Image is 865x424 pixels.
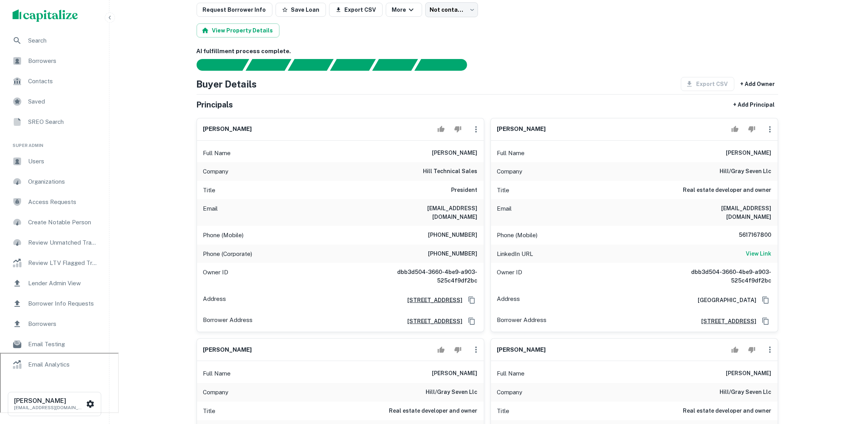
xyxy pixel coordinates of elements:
[695,317,757,326] h6: [STREET_ADDRESS]
[6,335,103,354] a: Email Testing
[197,47,778,56] h6: AI fulfillment process complete.
[497,186,510,195] p: Title
[678,204,772,221] h6: [EMAIL_ADDRESS][DOMAIN_NAME]
[389,406,478,416] h6: Real estate developer and owner
[6,254,103,272] div: Review LTV Flagged Transactions
[6,274,103,293] a: Lender Admin View
[432,369,478,378] h6: [PERSON_NAME]
[384,204,478,221] h6: [EMAIL_ADDRESS][DOMAIN_NAME]
[197,3,272,17] button: Request Borrower Info
[497,231,538,240] p: Phone (Mobile)
[423,167,478,176] h6: hill technical sales
[497,148,525,158] p: Full Name
[14,404,84,411] p: [EMAIL_ADDRESS][DOMAIN_NAME]
[28,218,98,227] span: Create Notable Person
[451,122,465,137] button: Reject
[6,233,103,252] a: Review Unmatched Transactions
[28,360,98,369] span: Email Analytics
[497,167,523,176] p: Company
[728,122,742,137] button: Accept
[746,249,772,259] a: View Link
[6,213,103,232] a: Create Notable Person
[386,3,422,17] button: More
[6,193,103,211] a: Access Requests
[28,97,98,106] span: Saved
[197,23,279,38] button: View Property Details
[6,113,103,131] a: SREO Search
[6,72,103,91] a: Contacts
[826,361,865,399] div: Chat Widget
[203,249,253,259] p: Phone (Corporate)
[497,249,534,259] p: LinkedIn URL
[203,231,244,240] p: Phone (Mobile)
[203,315,253,327] p: Borrower Address
[428,249,478,259] h6: [PHONE_NUMBER]
[203,186,216,195] p: Title
[683,186,772,195] h6: Real estate developer and owner
[28,279,98,288] span: Lender Admin View
[497,125,546,134] h6: [PERSON_NAME]
[6,355,103,374] a: Email Analytics
[13,9,78,22] img: capitalize-logo.png
[497,204,512,221] p: Email
[451,342,465,358] button: Reject
[425,2,478,17] div: Not contacted
[28,319,98,329] span: Borrowers
[745,342,759,358] button: Reject
[330,59,376,71] div: Principals found, AI now looking for contact information...
[28,340,98,349] span: Email Testing
[746,249,772,258] h6: View Link
[6,92,103,111] a: Saved
[497,315,547,327] p: Borrower Address
[434,342,448,358] button: Accept
[466,294,478,306] button: Copy Address
[28,197,98,207] span: Access Requests
[432,148,478,158] h6: [PERSON_NAME]
[329,3,383,17] button: Export CSV
[720,388,772,397] h6: hill/gray seven llc
[497,406,510,416] p: Title
[726,148,772,158] h6: [PERSON_NAME]
[497,345,546,354] h6: [PERSON_NAME]
[6,152,103,171] a: Users
[760,294,772,306] button: Copy Address
[725,231,772,240] h6: 5617167800
[372,59,418,71] div: Principals found, still searching for contact information. This may take time...
[401,296,463,304] a: [STREET_ADDRESS]
[428,231,478,240] h6: [PHONE_NUMBER]
[720,167,772,176] h6: hill/gray seven llc
[401,317,463,326] a: [STREET_ADDRESS]
[203,294,226,306] p: Address
[203,148,231,158] p: Full Name
[288,59,333,71] div: Documents found, AI parsing details...
[678,268,772,285] h6: dbb3d504-3660-4be9-a903-525c4f9df2bc
[6,31,103,50] div: Search
[203,167,229,176] p: Company
[6,52,103,70] a: Borrowers
[466,315,478,327] button: Copy Address
[197,99,233,111] h5: Principals
[497,388,523,397] p: Company
[203,369,231,378] p: Full Name
[451,186,478,195] h6: President
[6,315,103,333] a: Borrowers
[497,369,525,378] p: Full Name
[692,296,757,304] h6: [GEOGRAPHIC_DATA]
[28,238,98,247] span: Review Unmatched Transactions
[276,3,326,17] button: Save Loan
[28,36,98,45] span: Search
[28,157,98,166] span: Users
[28,77,98,86] span: Contacts
[728,342,742,358] button: Accept
[738,77,778,91] button: + Add Owner
[434,122,448,137] button: Accept
[384,268,478,285] h6: dbb3d504-3660-4be9-a903-525c4f9df2bc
